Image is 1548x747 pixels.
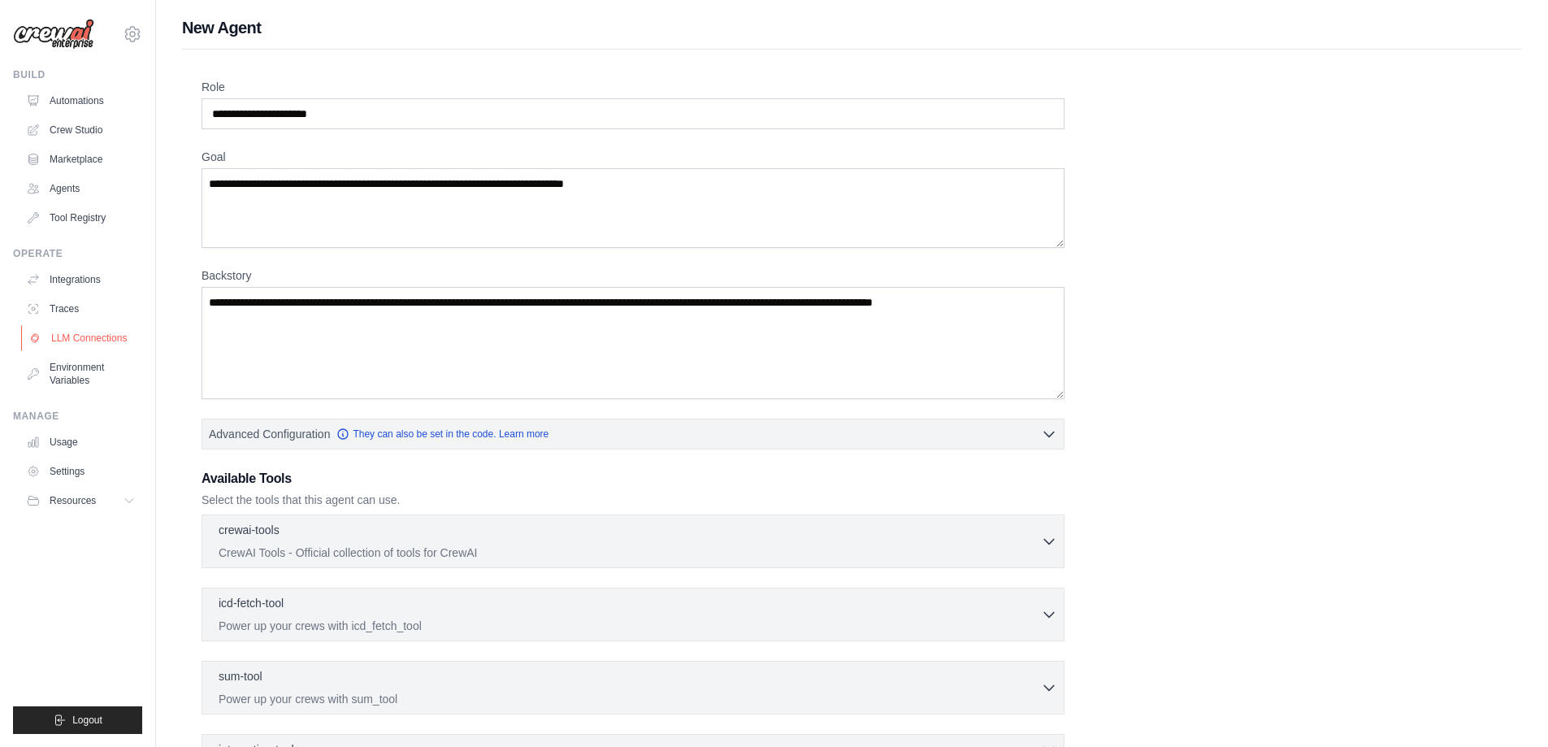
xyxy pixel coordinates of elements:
[209,595,1057,634] button: icd-fetch-tool Power up your crews with icd_fetch_tool
[20,205,142,231] a: Tool Registry
[202,267,1065,284] label: Backstory
[72,714,102,727] span: Logout
[20,146,142,172] a: Marketplace
[219,545,1041,561] p: CrewAI Tools - Official collection of tools for CrewAI
[209,522,1057,561] button: crewai-tools CrewAI Tools - Official collection of tools for CrewAI
[21,325,144,351] a: LLM Connections
[13,410,142,423] div: Manage
[202,79,1065,95] label: Role
[182,16,1522,39] h1: New Agent
[219,668,262,684] p: sum-tool
[20,488,142,514] button: Resources
[202,419,1064,449] button: Advanced Configuration They can also be set in the code. Learn more
[209,668,1057,707] button: sum-tool Power up your crews with sum_tool
[20,88,142,114] a: Automations
[13,247,142,260] div: Operate
[50,494,96,507] span: Resources
[13,706,142,734] button: Logout
[219,691,1041,707] p: Power up your crews with sum_tool
[219,522,280,538] p: crewai-tools
[20,296,142,322] a: Traces
[20,429,142,455] a: Usage
[219,595,284,611] p: icd-fetch-tool
[209,426,330,442] span: Advanced Configuration
[336,428,549,441] a: They can also be set in the code. Learn more
[13,68,142,81] div: Build
[202,469,1065,489] h3: Available Tools
[13,19,94,50] img: Logo
[20,354,142,393] a: Environment Variables
[20,458,142,484] a: Settings
[202,149,1065,165] label: Goal
[20,267,142,293] a: Integrations
[20,117,142,143] a: Crew Studio
[20,176,142,202] a: Agents
[202,492,1065,508] p: Select the tools that this agent can use.
[219,618,1041,634] p: Power up your crews with icd_fetch_tool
